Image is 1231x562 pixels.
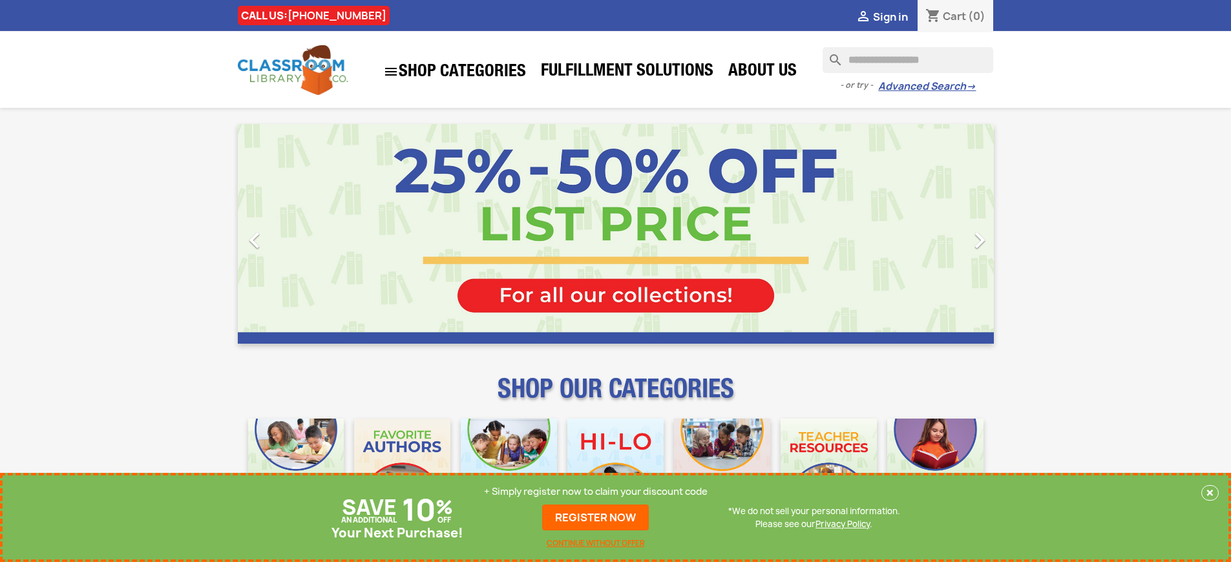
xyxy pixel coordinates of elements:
img: CLC_Favorite_Authors_Mobile.jpg [354,419,450,515]
i:  [856,10,871,25]
img: CLC_Fiction_Nonfiction_Mobile.jpg [674,419,770,515]
span: (0) [968,9,985,23]
span: Sign in [873,10,908,24]
i: search [823,47,838,63]
img: CLC_Dyslexia_Mobile.jpg [887,419,984,515]
div: CALL US: [238,6,390,25]
span: → [966,80,976,93]
a:  Sign in [856,10,908,24]
img: CLC_HiLo_Mobile.jpg [567,419,664,515]
i: shopping_cart [925,9,941,25]
a: Next [880,124,994,344]
a: Advanced Search→ [878,80,976,93]
p: SHOP OUR CATEGORIES [238,385,994,408]
img: CLC_Teacher_Resources_Mobile.jpg [781,419,877,515]
input: Search [823,47,993,73]
img: CLC_Bulk_Mobile.jpg [248,419,344,515]
a: Fulfillment Solutions [534,59,720,85]
a: Previous [238,124,352,344]
a: [PHONE_NUMBER] [288,8,386,23]
img: CLC_Phonics_And_Decodables_Mobile.jpg [461,419,557,515]
span: Cart [943,9,966,23]
i:  [383,64,399,79]
ul: Carousel container [238,124,994,344]
a: SHOP CATEGORIES [377,57,532,86]
i:  [238,224,271,256]
span: - or try - [840,79,878,92]
img: Classroom Library Company [238,45,348,95]
i:  [963,224,996,256]
a: About Us [722,59,803,85]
